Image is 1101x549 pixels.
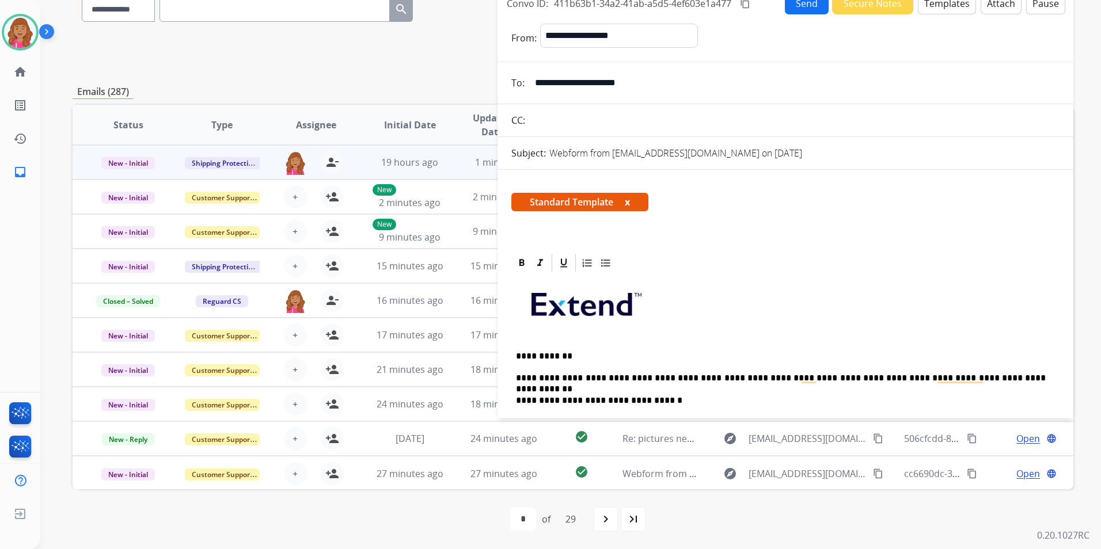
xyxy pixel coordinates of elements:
span: + [293,259,298,273]
span: 2 minutes ago [379,196,441,209]
p: 0.20.1027RC [1037,528,1089,542]
span: Customer Support [185,192,260,204]
span: 18 minutes ago [470,398,537,410]
span: 27 minutes ago [470,467,537,480]
mat-icon: explore [723,467,737,481]
span: Customer Support [185,399,260,411]
div: Bullet List [597,254,614,272]
mat-icon: search [394,2,408,16]
span: 19 hours ago [381,156,438,169]
mat-icon: list_alt [13,98,27,112]
span: 2 minutes ago [473,190,534,203]
span: New - Initial [101,226,155,238]
mat-icon: person_add [325,328,339,342]
mat-icon: person_add [325,259,339,273]
span: cc6690dc-34c2-42eb-8906-3519eb7e1b3a [904,467,1081,480]
span: [EMAIL_ADDRESS][DOMAIN_NAME] [749,432,867,445]
span: 16 minutes ago [377,294,443,307]
button: + [284,323,307,346]
span: 15 minutes ago [377,260,443,272]
p: CC: [511,113,525,127]
span: + [293,397,298,411]
span: Standard Template [511,193,648,211]
img: agent-avatar [284,151,307,175]
mat-icon: person_remove [325,155,339,169]
mat-icon: person_add [325,224,339,238]
div: 29 [556,508,585,531]
mat-icon: content_copy [873,433,883,444]
mat-icon: person_remove [325,293,339,307]
span: 21 minutes ago [377,363,443,376]
button: + [284,392,307,415]
span: + [293,224,298,238]
span: + [293,190,298,204]
span: 17 minutes ago [470,329,537,341]
span: 16 minutes ago [470,294,537,307]
span: 24 minutes ago [377,398,443,410]
p: From: [511,31,537,45]
img: agent-avatar [284,289,307,313]
span: Status [113,118,143,132]
span: New - Initial [101,364,155,376]
button: + [284,254,307,277]
span: + [293,328,298,342]
p: To: [511,76,525,90]
button: + [284,462,307,485]
span: New - Initial [101,261,155,273]
span: Open [1016,467,1040,481]
button: + [284,220,307,243]
button: + [284,185,307,208]
span: Customer Support [185,433,260,445]
span: New - Initial [101,399,155,411]
button: x [625,195,630,209]
mat-icon: language [1046,468,1057,479]
span: Closed – Solved [96,295,160,307]
span: Open [1016,432,1040,445]
mat-icon: home [13,65,27,79]
span: New - Reply [102,433,154,445]
span: Re: pictures needed [622,432,709,445]
mat-icon: last_page [627,512,640,526]
span: 27 minutes ago [377,467,443,480]
img: avatar [4,16,36,48]
span: New - Initial [101,330,155,342]
span: New - Initial [101,468,155,481]
div: Underline [555,254,572,272]
div: Ordered List [579,254,596,272]
span: Type [211,118,233,132]
mat-icon: person_add [325,190,339,204]
span: Customer Support [185,226,260,238]
span: Initial Date [384,118,436,132]
mat-icon: content_copy [873,468,883,479]
mat-icon: inbox [13,165,27,179]
div: Bold [513,254,530,272]
button: + [284,427,307,450]
mat-icon: language [1046,433,1057,444]
span: Updated Date [466,111,518,139]
span: 18 minutes ago [470,363,537,376]
span: [EMAIL_ADDRESS][DOMAIN_NAME] [749,467,867,481]
p: Subject: [511,146,546,160]
mat-icon: check_circle [575,430,589,444]
mat-icon: explore [723,432,737,445]
span: Customer Support [185,468,260,481]
mat-icon: content_copy [967,468,977,479]
span: Reguard CS [196,295,248,307]
mat-icon: person_add [325,397,339,411]
p: New [373,184,396,196]
p: Webform from [EMAIL_ADDRESS][DOMAIN_NAME] on [DATE] [549,146,802,160]
mat-icon: navigate_next [599,512,613,526]
span: + [293,432,298,445]
span: 17 minutes ago [377,329,443,341]
span: 506cfcdd-8cda-4cec-8f5b-a6333755dc26 [904,432,1076,445]
span: [DATE] [396,432,424,445]
mat-icon: content_copy [967,433,977,444]
span: New - Initial [101,192,155,204]
div: Italic [531,254,549,272]
span: Assignee [296,118,336,132]
mat-icon: person_add [325,363,339,376]
span: Shipping Protection [185,261,264,273]
mat-icon: person_add [325,467,339,481]
span: Customer Support [185,364,260,376]
span: Customer Support [185,330,260,342]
